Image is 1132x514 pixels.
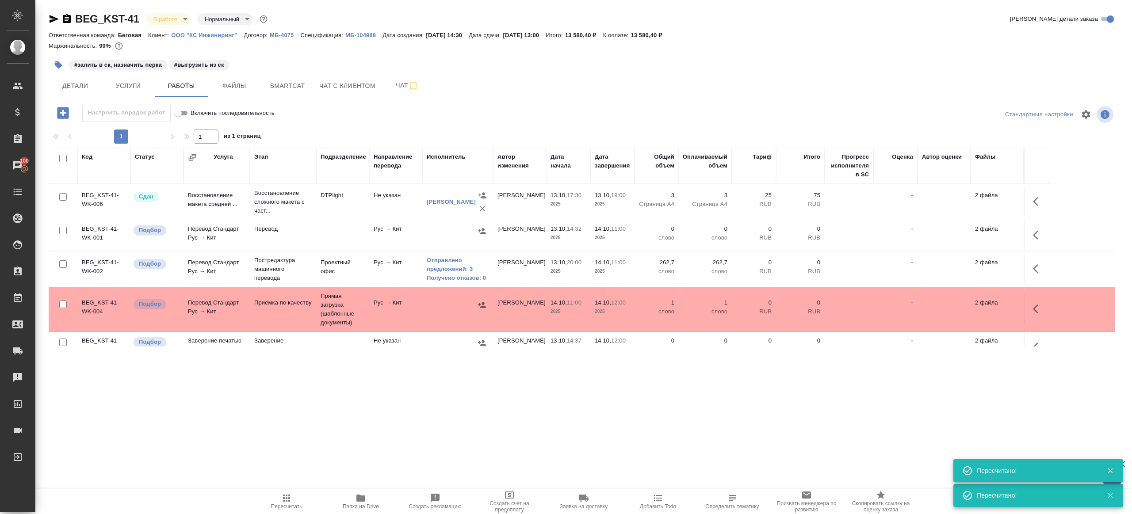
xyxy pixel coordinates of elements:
[551,267,586,276] p: 2025
[546,32,565,38] p: Итого:
[975,225,1019,233] p: 2 файла
[551,345,586,354] p: 2025
[911,259,913,266] a: -
[567,299,581,306] p: 11:00
[75,13,139,25] a: BEG_KST-41
[780,345,820,354] p: RUB
[1101,491,1119,499] button: Закрыть
[427,198,476,205] a: [PERSON_NAME]
[68,61,168,68] span: залить в ск, назначить перка
[639,345,674,354] p: не указано
[551,337,567,344] p: 13.10,
[639,152,674,170] div: Общий объем
[254,298,312,307] p: Приёмка по качеству
[99,42,113,49] p: 99%
[736,298,772,307] p: 0
[683,336,727,345] p: 0
[369,294,422,325] td: Рус → Кит
[1010,15,1098,23] span: [PERSON_NAME] детали заказа
[639,200,674,209] p: Страница А4
[168,61,230,68] span: выгрузить из ск
[258,13,269,25] button: Доп статусы указывают на важность/срочность заказа
[476,202,489,215] button: Удалить
[595,299,611,306] p: 14.10,
[270,32,300,38] p: МБ-4075
[49,14,59,24] button: Скопировать ссылку для ЯМессенджера
[133,258,179,270] div: Можно подбирать исполнителей
[345,31,382,38] a: МБ-104988
[736,345,772,354] p: RUB
[683,345,727,354] p: не указано
[343,503,379,510] span: Папка на Drive
[780,336,820,345] p: 0
[184,254,250,285] td: Перевод Стандарт Рус → Кит
[829,152,869,179] div: Прогресс исполнителя в SC
[184,294,250,325] td: Перевод Стандарт Рус → Кит
[736,233,772,242] p: RUB
[567,192,581,198] p: 17:30
[975,152,995,161] div: Файлы
[595,200,630,209] p: 2025
[611,337,626,344] p: 12:00
[631,32,669,38] p: 13 580,40 ₽
[49,32,118,38] p: Ответственная команда:
[497,152,542,170] div: Автор изменения
[1028,298,1049,320] button: Здесь прячутся важные кнопки
[595,259,611,266] p: 14.10,
[683,233,727,242] p: слово
[386,80,428,91] span: Чат
[151,15,180,23] button: В работе
[15,156,34,165] span: 100
[565,32,603,38] p: 13 580,40 ₽
[271,503,302,510] span: Пересчитать
[611,192,626,198] p: 19:00
[567,337,581,344] p: 14:37
[139,338,161,346] p: Подбор
[266,80,309,91] span: Smartcat
[476,189,489,202] button: Назначить
[249,489,324,514] button: Пересчитать
[503,32,546,38] p: [DATE] 13:00
[191,109,275,118] span: Включить последовательность
[61,14,72,24] button: Скопировать ссылку
[639,191,674,200] p: 3
[1097,106,1115,123] span: Посмотреть информацию
[77,187,130,217] td: BEG_KST-41-WK-006
[254,189,312,215] p: Восстановление сложного макета с част...
[107,80,149,91] span: Услуги
[975,258,1019,267] p: 2 файла
[139,226,161,235] p: Подбор
[595,307,630,316] p: 2025
[398,489,472,514] button: Создать рекламацию
[74,61,162,69] p: #залить в ск, назначить перка
[49,55,68,75] button: Добавить тэг
[551,259,567,266] p: 13.10,
[683,191,727,200] p: 3
[603,32,631,38] p: К оплате:
[567,225,581,232] p: 14:32
[133,191,179,203] div: Менеджер проверил работу исполнителя, передает ее на следующий этап
[160,80,203,91] span: Работы
[1028,258,1049,279] button: Здесь прячутся важные кнопки
[683,307,727,316] p: слово
[595,192,611,198] p: 13.10,
[780,298,820,307] p: 0
[922,152,962,161] div: Автор оценки
[683,258,727,267] p: 262,7
[139,192,153,201] p: Сдан
[369,254,422,285] td: Рус → Кит
[77,294,130,325] td: BEG_KST-41-WK-004
[345,32,382,38] p: МБ-104988
[595,267,630,276] p: 2025
[369,332,422,363] td: Не указан
[780,258,820,267] p: 0
[184,332,250,363] td: Заверение печатью Не указан
[844,489,918,514] button: Скопировать ссылку на оценку заказа
[2,154,33,176] a: 100
[567,259,581,266] p: 20:00
[551,200,586,209] p: 2025
[753,152,772,161] div: Тариф
[316,287,369,331] td: Прямая загрузка (шаблонные документы)
[780,225,820,233] p: 0
[639,298,674,307] p: 1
